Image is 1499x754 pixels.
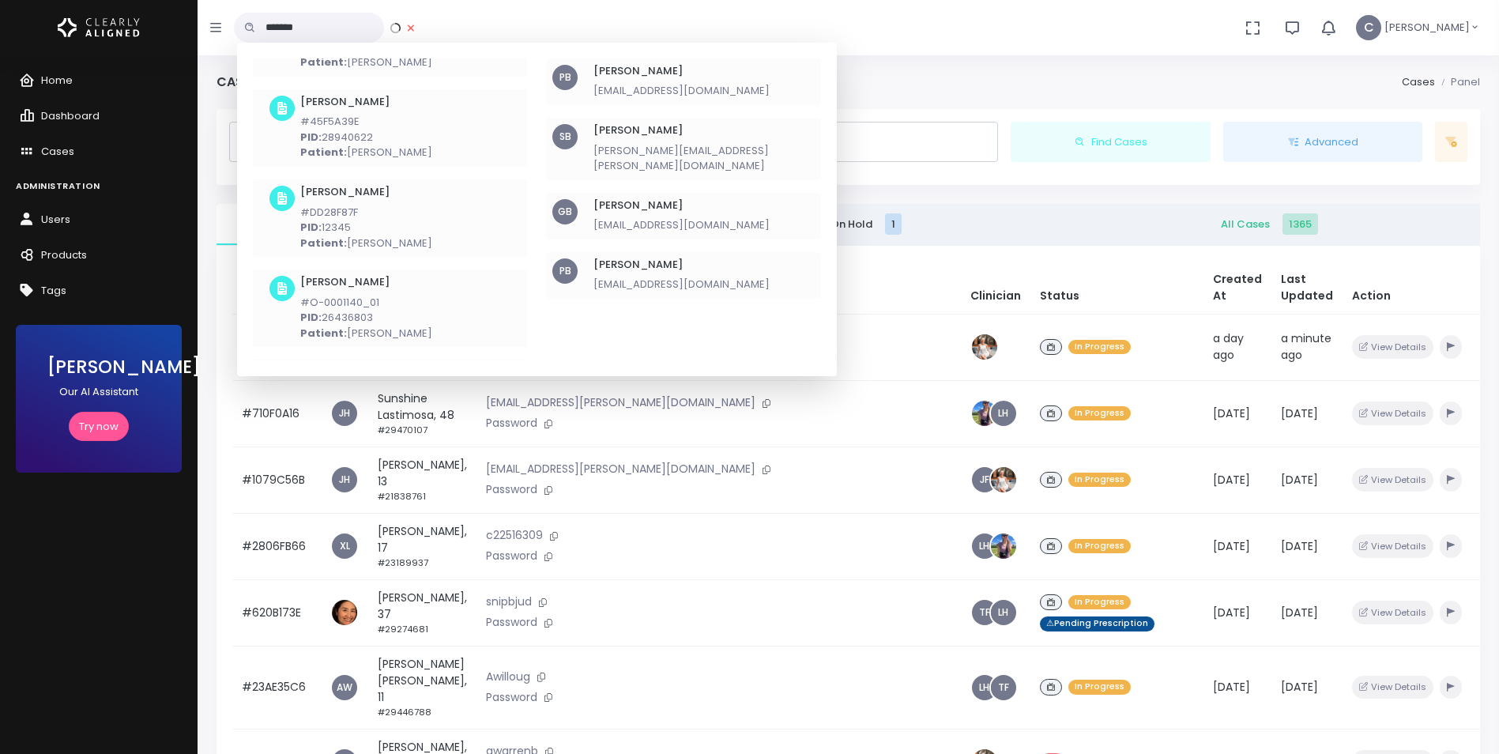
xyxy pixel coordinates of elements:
p: [EMAIL_ADDRESS][DOMAIN_NAME] [593,217,770,233]
span: [DATE] [1281,605,1318,620]
p: [EMAIL_ADDRESS][PERSON_NAME][DOMAIN_NAME] [486,461,951,478]
th: Last Updated [1271,262,1343,315]
span: C [1356,15,1381,40]
a: JF [972,467,997,492]
p: snipbjud [486,594,951,611]
span: All Cases [1072,217,1467,232]
button: View Details [1352,335,1433,358]
p: [PERSON_NAME] [300,145,432,160]
p: 12345 [300,220,432,236]
span: In Progress [1068,406,1131,421]
h6: [PERSON_NAME] [593,199,770,212]
span: 1 [885,213,902,235]
b: Patient: [300,55,347,70]
div: SB [552,124,578,149]
button: View Details [1352,468,1433,491]
td: #2806FB66 [232,513,321,579]
span: In Progress [1068,680,1131,695]
td: #710F0A16 [232,380,321,447]
h6: [PERSON_NAME] [593,65,770,77]
button: View Details [1352,601,1433,624]
p: Our AI Assistant [47,384,150,400]
button: Advanced [1223,122,1423,163]
td: Sunshine Lastimosa, 48 [368,380,476,447]
span: [PERSON_NAME] [1384,20,1470,36]
td: #620B173E [232,579,321,646]
a: TF [972,600,997,625]
b: Patient: [300,145,347,160]
div: scrollable content [243,58,830,360]
p: Password [486,614,951,631]
small: #23189937 [378,556,428,569]
span: [DATE] [1213,538,1250,554]
span: [DATE] [1213,405,1250,421]
div: PB [552,258,578,284]
a: LH [991,401,1016,426]
td: #1079C56B [232,447,321,513]
span: Cases [41,144,74,159]
a: LH [972,675,997,700]
td: [PERSON_NAME], 17 [368,513,476,579]
span: Dashboard [41,108,100,123]
th: # [232,262,321,315]
h6: [PERSON_NAME] [300,276,432,288]
p: #45F5A39E [300,114,432,130]
a: XL [332,533,357,559]
span: [DATE] [1213,679,1250,695]
small: #21838761 [378,490,426,503]
span: 1365 [1282,213,1318,235]
p: Password [486,415,951,432]
span: a minute ago [1281,330,1331,363]
p: [PERSON_NAME] [300,236,432,251]
p: Password [486,481,951,499]
span: Action Required [229,217,625,232]
h6: [PERSON_NAME] [593,258,770,271]
h4: Cases - Panel [217,74,309,89]
p: Password [486,689,951,707]
td: #23AE35C6 [232,646,321,729]
button: Find Cases [1011,122,1211,163]
div: PB [552,65,578,90]
span: JH [332,401,357,426]
span: [DATE] [1281,472,1318,488]
h6: [PERSON_NAME] [593,124,814,137]
span: [DATE] [1281,679,1318,695]
span: Tags [41,283,66,298]
p: 28940622 [300,130,432,145]
span: Cases On Hold [650,217,1046,232]
span: ⚠Pending Prescription [1040,616,1154,631]
h3: [PERSON_NAME] [47,356,150,378]
th: Clinician [961,262,1030,315]
span: In Progress [1068,340,1131,355]
a: LH [991,600,1016,625]
p: [EMAIL_ADDRESS][PERSON_NAME][DOMAIN_NAME] [486,394,951,412]
p: Password [486,548,951,565]
a: TF [991,675,1016,700]
span: In Progress [1068,595,1131,610]
a: Try now [69,412,129,441]
p: [PERSON_NAME] [300,326,432,341]
img: Logo Horizontal [58,11,140,44]
td: [PERSON_NAME] [PERSON_NAME], 11 [368,646,476,729]
td: [PERSON_NAME], 37 [368,579,476,646]
th: Status [1030,262,1203,315]
span: Products [41,247,87,262]
span: JH [332,467,357,492]
td: #8FCF494F [232,314,321,380]
span: a day ago [1213,330,1244,363]
p: 26436803 [300,310,432,326]
p: [EMAIL_ADDRESS][DOMAIN_NAME] [593,277,770,292]
b: Patient: [300,326,347,341]
b: PID: [300,130,322,145]
b: Patient: [300,236,347,251]
li: Panel [1435,74,1480,90]
span: In Progress [1068,539,1131,554]
button: View Details [1352,534,1433,557]
span: LH [972,533,997,559]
